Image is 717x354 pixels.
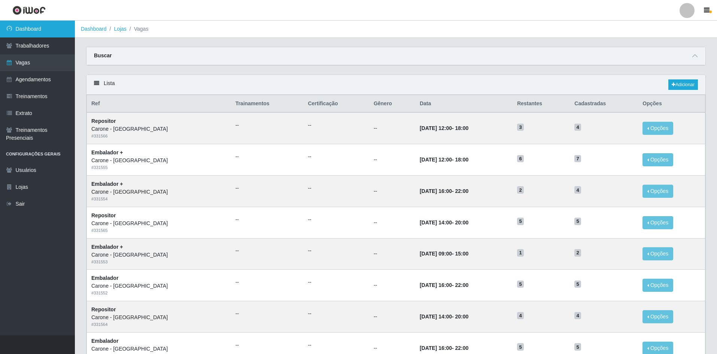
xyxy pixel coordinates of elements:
ul: -- [308,278,364,286]
span: 6 [517,155,524,163]
ul: -- [308,121,364,129]
td: -- [369,301,415,333]
div: # 331555 [91,164,227,171]
div: Carone - [GEOGRAPHIC_DATA] [91,125,227,133]
strong: - [420,345,468,351]
span: 4 [574,186,581,194]
time: 22:00 [455,188,469,194]
th: Cadastradas [570,95,638,113]
th: Trainamentos [231,95,304,113]
ul: -- [308,310,364,318]
td: -- [369,238,415,270]
button: Opções [642,279,673,292]
div: # 331553 [91,259,227,265]
time: [DATE] 16:00 [420,282,452,288]
strong: - [420,220,468,226]
button: Opções [642,153,673,166]
time: 20:00 [455,314,469,320]
span: 4 [574,124,581,131]
div: Carone - [GEOGRAPHIC_DATA] [91,251,227,259]
td: -- [369,144,415,176]
time: 18:00 [455,157,469,163]
time: [DATE] 16:00 [420,345,452,351]
div: # 331566 [91,133,227,139]
button: Opções [642,216,673,229]
strong: - [420,157,468,163]
div: Carone - [GEOGRAPHIC_DATA] [91,157,227,164]
time: 15:00 [455,251,469,257]
ul: -- [236,121,299,129]
ul: -- [308,247,364,255]
th: Certificação [303,95,369,113]
ul: -- [236,184,299,192]
td: -- [369,207,415,238]
nav: breadcrumb [75,21,717,38]
time: 22:00 [455,282,469,288]
button: Opções [642,247,673,260]
strong: Embalador [91,275,118,281]
span: 2 [574,249,581,257]
li: Vagas [127,25,149,33]
div: Carone - [GEOGRAPHIC_DATA] [91,345,227,353]
div: Carone - [GEOGRAPHIC_DATA] [91,314,227,321]
a: Lojas [114,26,126,32]
strong: Embalador + [91,181,123,187]
time: [DATE] 14:00 [420,314,452,320]
ul: -- [308,216,364,224]
ul: -- [236,341,299,349]
img: CoreUI Logo [12,6,46,15]
th: Ref [87,95,231,113]
th: Data [415,95,513,113]
td: -- [369,175,415,207]
button: Opções [642,310,673,323]
span: 4 [574,312,581,320]
ul: -- [236,247,299,255]
time: 18:00 [455,125,469,131]
a: Adicionar [668,79,698,90]
strong: - [420,188,468,194]
span: 4 [517,312,524,320]
div: # 331552 [91,290,227,296]
span: 2 [517,186,524,194]
span: 5 [574,218,581,225]
span: 5 [517,281,524,288]
time: [DATE] 09:00 [420,251,452,257]
div: Carone - [GEOGRAPHIC_DATA] [91,220,227,227]
th: Opções [638,95,705,113]
strong: - [420,314,468,320]
time: [DATE] 12:00 [420,157,452,163]
span: 3 [517,124,524,131]
strong: Repositor [91,306,116,312]
button: Opções [642,122,673,135]
div: # 331564 [91,321,227,328]
th: Restantes [513,95,570,113]
div: # 331554 [91,196,227,202]
ul: -- [308,341,364,349]
td: -- [369,270,415,301]
span: 5 [517,343,524,351]
ul: -- [236,278,299,286]
a: Dashboard [81,26,107,32]
time: [DATE] 14:00 [420,220,452,226]
ul: -- [308,153,364,161]
span: 5 [517,218,524,225]
strong: - [420,251,468,257]
strong: - [420,125,468,131]
ul: -- [236,310,299,318]
strong: Buscar [94,52,112,58]
strong: Repositor [91,212,116,218]
div: Lista [86,75,705,95]
strong: Repositor [91,118,116,124]
ul: -- [236,153,299,161]
strong: Embalador [91,338,118,344]
time: 20:00 [455,220,469,226]
time: [DATE] 16:00 [420,188,452,194]
div: Carone - [GEOGRAPHIC_DATA] [91,282,227,290]
span: 5 [574,343,581,351]
button: Opções [642,185,673,198]
span: 7 [574,155,581,163]
td: -- [369,112,415,144]
time: 22:00 [455,345,469,351]
ul: -- [308,184,364,192]
strong: Embalador + [91,244,123,250]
